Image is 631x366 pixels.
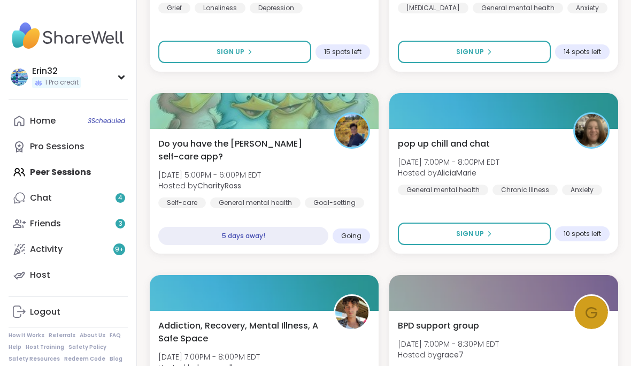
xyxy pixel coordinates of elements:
span: pop up chill and chat [398,138,490,150]
span: 15 spots left [324,48,361,56]
a: Logout [9,299,128,325]
a: FAQ [110,332,121,339]
a: Chat4 [9,185,128,211]
b: AliciaMarie [437,167,476,178]
span: Sign Up [217,47,244,57]
span: Sign Up [456,229,484,239]
b: CharityRoss [197,180,241,191]
div: Erin32 [32,65,81,77]
div: Anxiety [562,185,602,195]
a: Blog [110,355,122,363]
div: Pro Sessions [30,141,84,152]
span: 4 [118,194,122,203]
div: [MEDICAL_DATA] [398,3,468,13]
span: Hosted by [398,167,499,178]
a: About Us [80,332,105,339]
span: 3 [119,219,122,228]
img: henrywellness [335,296,368,329]
a: Friends3 [9,211,128,237]
button: Sign Up [398,223,551,245]
div: Logout [30,306,60,318]
span: 14 spots left [564,48,601,56]
a: Host [9,262,128,288]
a: Redeem Code [64,355,105,363]
a: Help [9,344,21,351]
div: General mental health [398,185,488,195]
img: Erin32 [11,68,28,86]
a: Safety Resources [9,355,60,363]
span: Hosted by [398,349,499,360]
span: [DATE] 7:00PM - 8:00PM EDT [398,157,499,167]
a: Host Training [26,344,64,351]
a: Activity9+ [9,237,128,262]
div: Activity [30,243,63,255]
span: 1 Pro credit [45,78,79,87]
span: Do you have the [PERSON_NAME] self-care app? [158,138,322,163]
div: Chat [30,192,52,204]
button: Sign Up [158,41,311,63]
div: Friends [30,218,61,230]
span: Addiction, Recovery, Mental Illness, A Safe Space [158,319,322,345]
div: General mental health [210,197,301,208]
a: Pro Sessions [9,134,128,159]
span: 9 + [115,245,124,254]
img: AliciaMarie [575,114,608,147]
a: Referrals [49,332,75,339]
a: How It Works [9,332,44,339]
img: CharityRoss [335,114,368,147]
button: Sign Up [398,41,551,63]
a: Home3Scheduled [9,108,128,134]
span: Going [341,232,361,240]
div: Chronic Illness [493,185,558,195]
span: 3 Scheduled [88,117,125,125]
span: [DATE] 7:00PM - 8:00PM EDT [158,352,260,362]
span: g [585,300,598,325]
span: 10 spots left [564,230,601,238]
div: 5 days away! [158,227,328,245]
div: Anxiety [567,3,607,13]
img: ShareWell Nav Logo [9,17,128,55]
a: Safety Policy [68,344,106,351]
b: grace7 [437,349,464,360]
div: Host [30,269,50,281]
div: Loneliness [195,3,245,13]
div: Depression [250,3,303,13]
span: Sign Up [456,47,484,57]
div: General mental health [473,3,563,13]
span: Hosted by [158,180,261,191]
span: BPD support group [398,319,479,332]
span: [DATE] 5:00PM - 6:00PM EDT [158,170,261,180]
div: Grief [158,3,190,13]
div: Self-care [158,197,206,208]
div: Home [30,115,56,127]
span: [DATE] 7:00PM - 8:30PM EDT [398,339,499,349]
div: Goal-setting [305,197,364,208]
